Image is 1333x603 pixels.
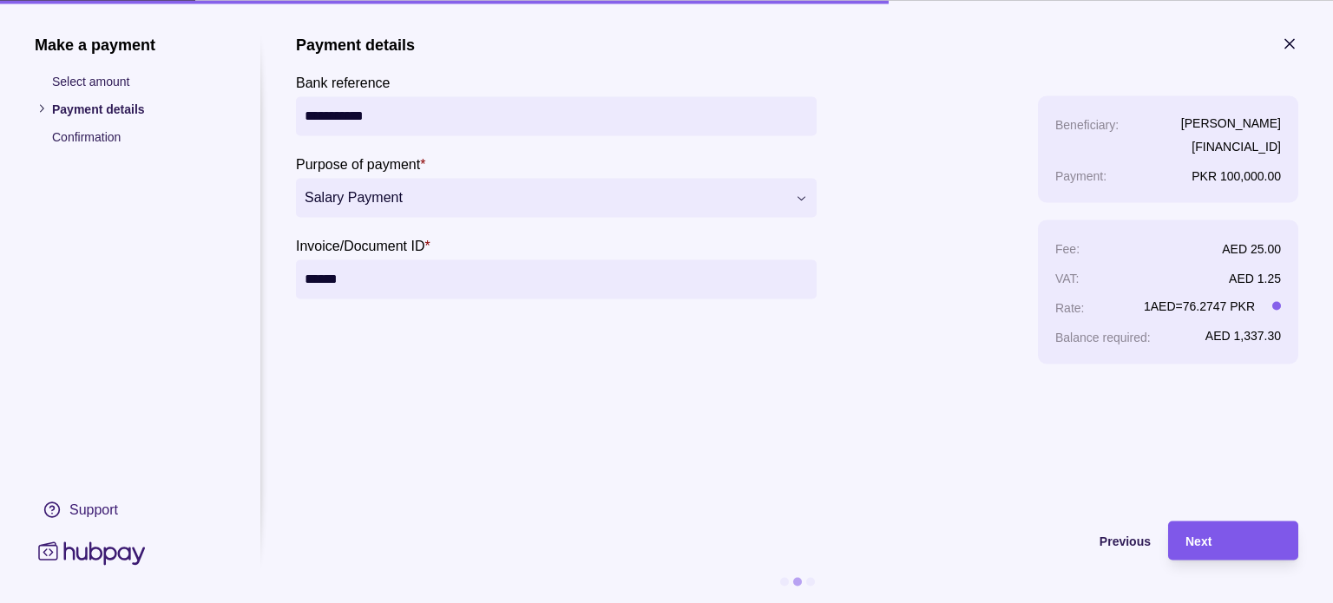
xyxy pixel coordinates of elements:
[296,153,425,174] label: Purpose of payment
[305,259,808,298] input: Invoice/Document ID
[1055,168,1106,182] p: Payment :
[296,35,415,54] h1: Payment details
[1222,241,1281,255] p: AED 25.00
[1144,296,1255,315] p: 1 AED = 76.2747 PKR
[1100,534,1151,548] span: Previous
[1168,521,1298,560] button: Next
[1055,300,1084,314] p: Rate :
[52,127,226,146] p: Confirmation
[1205,328,1281,342] p: AED 1,337.30
[296,156,420,171] p: Purpose of payment
[305,96,808,135] input: Bank reference
[35,35,226,54] h1: Make a payment
[1055,271,1080,285] p: VAT :
[1055,330,1151,344] p: Balance required :
[1055,241,1080,255] p: Fee :
[69,500,118,519] div: Support
[52,71,226,90] p: Select amount
[1229,271,1281,285] p: AED 1.25
[1192,168,1281,182] p: PKR 100,000.00
[1185,534,1212,548] span: Next
[52,99,226,118] p: Payment details
[1055,117,1119,131] p: Beneficiary :
[296,234,430,255] label: Invoice/Document ID
[1181,113,1281,132] p: [PERSON_NAME]
[1181,136,1281,155] p: [FINANCIAL_ID]
[35,491,226,528] a: Support
[296,521,1151,560] button: Previous
[296,71,391,92] label: Bank reference
[296,75,391,89] p: Bank reference
[296,238,425,252] p: Invoice/Document ID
